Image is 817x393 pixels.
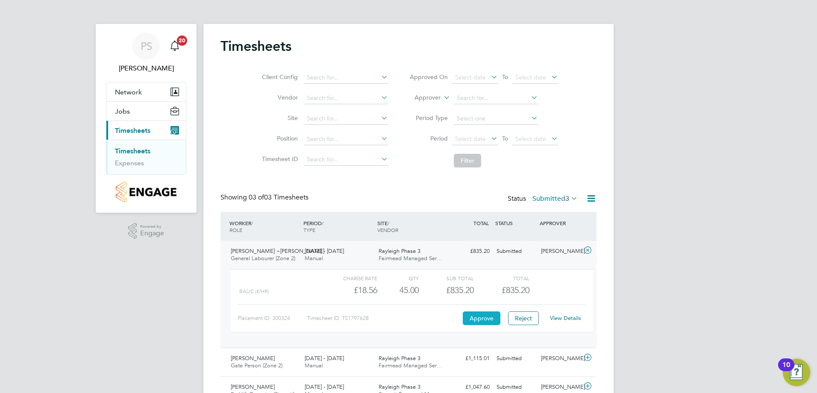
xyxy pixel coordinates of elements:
label: Position [259,135,298,142]
span: Paul Stern [106,63,186,73]
input: Search for... [454,92,538,104]
div: SITE [375,215,449,238]
span: 20 [177,35,187,46]
span: Rayleigh Phase 3 [379,383,420,390]
div: WORKER [227,215,301,238]
span: Fairmead Managed Ser… [379,255,442,262]
span: TOTAL [473,220,489,226]
div: QTY [377,273,419,283]
span: [PERSON_NAME] [231,383,275,390]
input: Search for... [304,92,388,104]
a: Expenses [115,159,144,167]
div: 10 [782,365,790,376]
div: £1,115.01 [449,352,493,366]
button: Network [106,82,186,101]
span: VENDOR [377,226,398,233]
div: APPROVER [538,215,582,231]
div: Submitted [493,244,538,258]
button: Open Resource Center, 10 new notifications [783,359,810,386]
span: Rayleigh Phase 3 [379,355,420,362]
div: £835.20 [419,283,474,297]
label: Approver [402,94,441,102]
label: Client Config [259,73,298,81]
div: Charge rate [322,273,377,283]
a: 20 [166,32,183,60]
a: Go to home page [106,182,186,202]
span: Manual [305,362,323,369]
span: Rayleigh Phase 3 [379,247,420,255]
span: To [500,71,511,82]
span: 03 Timesheets [249,193,309,202]
div: Sub Total [419,273,474,283]
div: 45.00 [377,283,419,297]
span: Select date [515,135,546,143]
label: Period Type [409,114,448,122]
div: Total [474,273,529,283]
div: [PERSON_NAME] [538,352,582,366]
span: Engage [140,230,164,237]
span: / [388,220,389,226]
div: STATUS [493,215,538,231]
label: Timesheet ID [259,155,298,163]
span: ROLE [229,226,242,233]
span: / [322,220,323,226]
a: View Details [550,314,581,322]
div: Placement ID: 300324 [238,311,307,325]
span: Timesheets [115,126,150,135]
span: £835.20 [502,285,529,295]
span: TYPE [303,226,315,233]
label: Submitted [532,194,578,203]
div: Showing [220,193,310,202]
span: Basic (£/HR) [239,288,269,294]
span: / [251,220,253,226]
span: Select date [455,73,486,81]
input: Search for... [304,72,388,84]
button: Approve [463,311,500,325]
button: Reject [508,311,539,325]
span: Jobs [115,107,130,115]
span: Powered by [140,223,164,230]
div: Submitted [493,352,538,366]
a: Powered byEngage [128,223,165,239]
span: 03 of [249,193,264,202]
label: Approved On [409,73,448,81]
span: [DATE] - [DATE] [305,383,344,390]
a: Timesheets [115,147,150,155]
div: £18.56 [322,283,377,297]
label: Site [259,114,298,122]
h2: Timesheets [220,38,291,55]
nav: Main navigation [96,24,197,213]
span: General Labourer (Zone 2) [231,255,295,262]
span: PS [141,41,152,52]
span: Manual [305,255,323,262]
button: Timesheets [106,121,186,140]
span: [PERSON_NAME] [231,355,275,362]
a: PS[PERSON_NAME] [106,32,186,73]
div: Timesheets [106,140,186,174]
span: Select date [515,73,546,81]
button: Filter [454,154,481,167]
span: Select date [455,135,486,143]
span: Gate Person (Zone 2) [231,362,282,369]
input: Search for... [304,113,388,125]
span: Fairmead Managed Ser… [379,362,442,369]
input: Search for... [304,133,388,145]
span: [DATE] - [DATE] [305,247,344,255]
img: countryside-properties-logo-retina.png [116,182,176,202]
label: Vendor [259,94,298,101]
span: 3 [565,194,569,203]
div: £835.20 [449,244,493,258]
input: Search for... [304,154,388,166]
span: [DATE] - [DATE] [305,355,344,362]
div: Timesheet ID: TS1797628 [307,311,461,325]
button: Jobs [106,102,186,120]
span: Network [115,88,142,96]
label: Period [409,135,448,142]
span: [PERSON_NAME] ~[PERSON_NAME] [231,247,324,255]
div: PERIOD [301,215,375,238]
span: To [500,133,511,144]
input: Select one [454,113,538,125]
div: [PERSON_NAME] [538,244,582,258]
div: Status [508,193,579,205]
